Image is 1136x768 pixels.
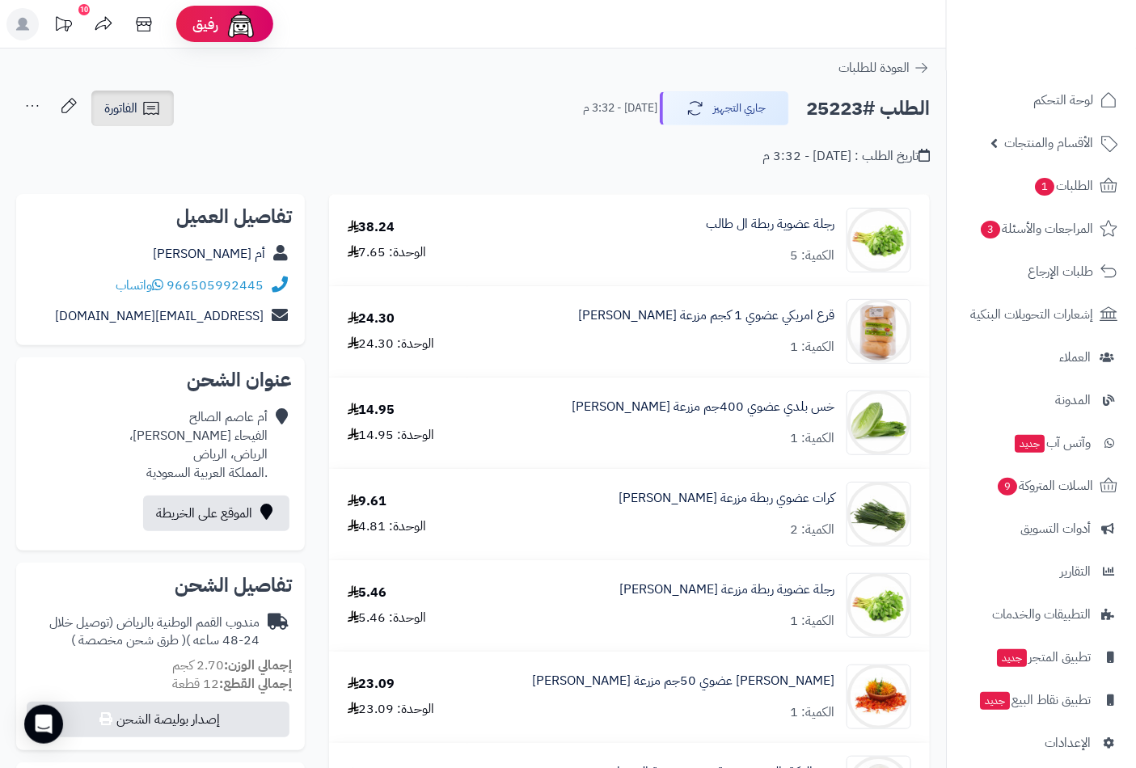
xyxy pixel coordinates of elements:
span: ( طرق شحن مخصصة ) [71,631,186,650]
a: واتساب [116,276,163,295]
div: الوحدة: 7.65 [348,243,427,262]
h2: عنوان الشحن [29,370,292,390]
div: 23.09 [348,675,395,694]
a: رجلة عضوية ربطة مزرعة [PERSON_NAME] [619,580,834,599]
div: الكمية: 1 [790,703,834,722]
div: الوحدة: 5.46 [348,609,427,627]
img: 1735682480-%D8%B9%D8%B5%D9%81%D8%B1%20%D8%B2%D9%87%D8%B1%D8%A9-90x90.jpg [847,665,910,729]
img: 1716844056-1680392454-riTOzVj0zMxqaU33ltmxixtiFKHEMgLBuvY8CZtn-550x550-90x90.jpg [847,573,910,638]
a: الفاتورة [91,91,174,126]
div: تاريخ الطلب : [DATE] - 3:32 م [762,147,930,166]
span: وآتس آب [1013,432,1091,454]
strong: إجمالي الوزن: [224,656,292,675]
span: العملاء [1059,346,1091,369]
a: 966505992445 [167,276,264,295]
small: 12 قطعة [172,674,292,694]
strong: إجمالي القطع: [219,674,292,694]
div: الوحدة: 23.09 [348,700,435,719]
button: إصدار بوليصة الشحن [27,702,289,737]
a: أدوات التسويق [957,509,1126,548]
a: التطبيقات والخدمات [957,595,1126,634]
a: كرات عضوي ربطة مزرعة [PERSON_NAME] [619,489,834,508]
small: [DATE] - 3:32 م [583,100,657,116]
a: [EMAIL_ADDRESS][DOMAIN_NAME] [55,306,264,326]
a: [PERSON_NAME] عضوي 50جم مزرعة [PERSON_NAME] [532,672,834,690]
span: السلات المتروكة [996,475,1093,497]
span: جديد [980,692,1010,710]
img: ai-face.png [225,8,257,40]
a: لوحة التحكم [957,81,1126,120]
a: العملاء [957,338,1126,377]
span: الأقسام والمنتجات [1004,132,1093,154]
div: الكمية: 1 [790,338,834,357]
div: 5.46 [348,584,387,602]
div: الوحدة: 4.81 [348,517,427,536]
div: Open Intercom Messenger [24,705,63,744]
span: رفيق [192,15,218,34]
span: الطلبات [1033,175,1093,197]
span: جديد [997,649,1027,667]
a: طلبات الإرجاع [957,252,1126,291]
div: الكمية: 1 [790,612,834,631]
img: 1716843536-%D9%83%D8%B1%D8%A7%D8%AA%20%D8%A7%D9%84%D8%B4%D9%87%D9%88%D8%A7%D9%86-90x90.jpg [847,482,910,546]
button: جاري التجهيز [660,91,789,125]
span: التقارير [1060,560,1091,583]
a: قرع امريكي عضوي 1 كجم مزرعة [PERSON_NAME] [578,306,834,325]
a: المراجعات والأسئلة3 [957,209,1126,248]
div: 14.95 [348,401,395,420]
img: 1726956709-%D9%82%D8%B1%D8%B9%20%D8%B9%D8%B6%D9%88%D9%8A%20-90x90.jpg [847,299,910,364]
div: 24.30 [348,310,395,328]
span: جديد [1015,435,1045,453]
h2: تفاصيل الشحن [29,576,292,595]
span: لوحة التحكم [1033,89,1093,112]
span: 3 [981,221,1001,239]
div: أم عاصم الصالح الفيحاء [PERSON_NAME]، الرياض، الرياض .المملكة العربية السعودية [129,408,268,482]
span: 1 [1035,178,1055,196]
div: الكمية: 2 [790,521,834,539]
a: المدونة [957,381,1126,420]
span: طلبات الإرجاع [1028,260,1093,283]
div: 38.24 [348,218,395,237]
a: تطبيق المتجرجديد [957,638,1126,677]
a: الإعدادات [957,724,1126,762]
a: إشعارات التحويلات البنكية [957,295,1126,334]
div: الوحدة: 24.30 [348,335,435,353]
span: تطبيق المتجر [995,646,1091,669]
a: التقارير [957,552,1126,591]
div: مندوب القمم الوطنية بالرياض (توصيل خلال 24-48 ساعه ) [29,614,260,651]
a: الطلبات1 [957,167,1126,205]
small: 2.70 كجم [172,656,292,675]
a: تطبيق نقاط البيعجديد [957,681,1126,719]
div: الكمية: 1 [790,429,834,448]
a: وآتس آبجديد [957,424,1126,462]
span: 9 [998,478,1018,496]
a: أم [PERSON_NAME] [153,244,265,264]
span: الإعدادات [1045,732,1091,754]
div: 9.61 [348,492,387,511]
span: الفاتورة [104,99,137,118]
span: التطبيقات والخدمات [992,603,1091,626]
img: 1716595398-%D8%AE%D8%B3%20%D8%A8%D9%84%D8%AF%D9%8A%20%D8%A7%D9%84%D8%B4%D9%87%D9%88%D8%A7%D9%86-9... [847,390,910,455]
span: المدونة [1055,389,1091,411]
a: الموقع على الخريطة [143,496,289,531]
a: خس بلدي عضوي 400جم مزرعة [PERSON_NAME] [572,398,834,416]
div: 10 [78,4,90,15]
span: تطبيق نقاط البيع [978,689,1091,711]
span: أدوات التسويق [1020,517,1091,540]
img: logo-2.png [1026,12,1121,46]
div: الكمية: 5 [790,247,834,265]
span: إشعارات التحويلات البنكية [970,303,1093,326]
span: العودة للطلبات [838,58,910,78]
div: الوحدة: 14.95 [348,426,435,445]
img: 1680392454-riTOzVj0zMxqaU33ltmxixtiFKHEMgLBuvY8CZtn-90x90.jpg [847,208,910,272]
a: رجلة عضوية ربطة ال طالب [706,215,834,234]
h2: الطلب #25223 [806,92,930,125]
a: العودة للطلبات [838,58,930,78]
span: المراجعات والأسئلة [979,217,1093,240]
h2: تفاصيل العميل [29,207,292,226]
a: السلات المتروكة9 [957,466,1126,505]
a: تحديثات المنصة [43,8,83,44]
